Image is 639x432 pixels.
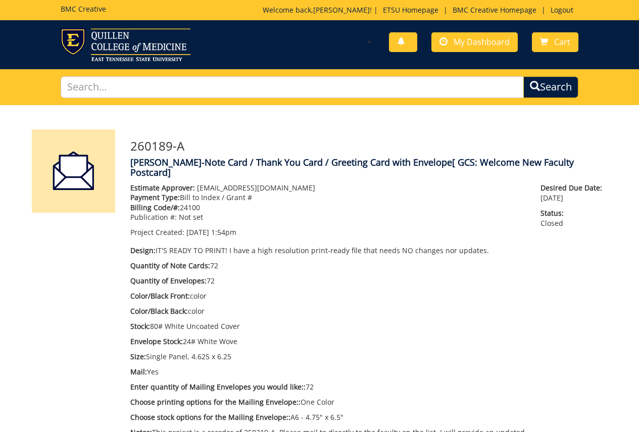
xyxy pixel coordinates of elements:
[130,352,146,361] span: Size:
[179,212,203,222] span: Not set
[130,246,526,256] p: IT'S READY TO PRINT! I have a high resolution print-ready file that needs NO changes nor updates.
[313,5,370,15] a: [PERSON_NAME]
[454,36,510,47] span: My Dashboard
[130,412,290,422] span: Choose stock options for the Mailing Envelope::
[130,306,526,316] p: color
[263,5,578,15] p: Welcome back, ! | | |
[130,203,180,212] span: Billing Code/#:
[130,397,526,407] p: One Color
[130,261,526,271] p: 72
[448,5,542,15] a: BMC Creative Homepage
[186,227,236,237] span: [DATE] 1:54pm
[532,32,578,52] a: Cart
[61,28,190,61] img: ETSU logo
[130,321,150,331] span: Stock:
[130,183,195,193] span: Estimate Approver:
[130,183,526,193] p: [EMAIL_ADDRESS][DOMAIN_NAME]
[554,36,570,47] span: Cart
[540,183,607,203] p: [DATE]
[130,156,574,178] span: [ GCS: Welcome New Faculty Postcard]
[61,5,106,13] h5: BMC Creative
[130,212,177,222] span: Publication #:
[540,183,607,193] span: Desired Due Date:
[130,227,184,237] span: Project Created:
[130,193,180,202] span: Payment Type:
[130,203,526,213] p: 24100
[130,352,526,362] p: Single Panel, 4.625 x 6.25
[130,367,526,377] p: Yes
[130,382,526,392] p: 72
[130,412,526,422] p: A6 - 4.75" x 6.5"
[130,246,156,255] span: Design:
[130,139,608,153] h3: 260189-A
[540,208,607,218] span: Status:
[130,291,526,301] p: color
[378,5,444,15] a: ETSU Homepage
[130,367,147,376] span: Mail:
[61,76,523,98] input: Search...
[130,276,207,285] span: Quantity of Envelopes:
[130,193,526,203] p: Bill to Index / Grant #
[130,321,526,331] p: 80# White Uncoated Cover
[130,261,210,270] span: Quantity of Note Cards:
[130,306,188,316] span: Color/Black Back:
[130,337,526,347] p: 24# White Wove
[130,158,608,178] h4: [PERSON_NAME]-Note Card / Thank You Card / Greeting Card with Envelope
[130,397,301,407] span: Choose printing options for the Mailing Envelope::
[130,291,190,301] span: Color/Black Front:
[431,32,518,52] a: My Dashboard
[32,129,115,213] img: Product featured image
[130,337,183,346] span: Envelope Stock:
[546,5,578,15] a: Logout
[540,208,607,228] p: Closed
[523,76,578,98] button: Search
[130,382,306,392] span: Enter quantity of Mailing Envelopes you would like::
[130,276,526,286] p: 72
